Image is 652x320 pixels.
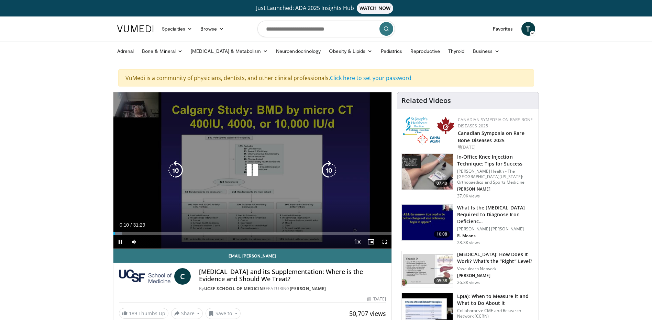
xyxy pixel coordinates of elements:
img: VuMedi Logo [117,25,154,32]
img: 9b54ede4-9724-435c-a780-8950048db540.150x105_q85_crop-smart_upscale.jpg [402,154,453,190]
div: VuMedi is a community of physicians, dentists, and other clinical professionals. [118,69,534,87]
a: Specialties [158,22,197,36]
a: Email [PERSON_NAME] [113,249,392,263]
h4: Related Videos [401,96,451,105]
a: C [174,268,191,285]
div: By FEATURING [199,286,386,292]
span: 50,707 views [349,309,386,318]
h3: Lp(a): When to Measure it and What to Do About it [457,293,534,307]
a: Obesity & Lipids [325,44,376,58]
p: 37.0K views [457,193,480,199]
p: [PERSON_NAME] Health - The [GEOGRAPHIC_DATA][US_STATE]: Orthopaedics and Sports Medicine [457,169,534,185]
a: Just Launched: ADA 2025 Insights HubWATCH NOW [118,3,534,14]
p: R. Means [457,233,534,239]
button: Save to [206,308,241,319]
img: UCSF School of Medicine [119,268,172,285]
span: 10:08 [434,231,450,238]
a: Neuroendocrinology [272,44,325,58]
a: Click here to set your password [330,74,411,82]
video-js: Video Player [113,92,392,249]
h3: [MEDICAL_DATA]: How Does It Work? What's the “Right” Level? [457,251,534,265]
span: 05:38 [434,277,450,284]
button: Share [171,308,203,319]
a: 05:38 [MEDICAL_DATA]: How Does It Work? What's the “Right” Level? Vasculearn Network [PERSON_NAME... [401,251,534,287]
a: Bone & Mineral [138,44,187,58]
a: Thyroid [444,44,469,58]
a: Reproductive [406,44,444,58]
p: 28.3K views [457,240,480,245]
img: 15adaf35-b496-4260-9f93-ea8e29d3ece7.150x105_q85_crop-smart_upscale.jpg [402,205,453,240]
a: UCSF School of Medicine [204,286,266,292]
h3: In-Office Knee Injection Technique: Tips for Success [457,153,534,167]
p: Collaborative CME and Research Network (CCRN) [457,308,534,319]
span: 189 [129,310,137,317]
a: Canadian Symposia on Rare Bone Diseases 2025 [458,117,533,129]
a: T [521,22,535,36]
button: Fullscreen [378,235,391,249]
a: [PERSON_NAME] [290,286,326,292]
a: Pediatrics [377,44,407,58]
a: Browse [196,22,228,36]
a: Business [469,44,504,58]
span: 31:29 [133,222,145,228]
span: 0:10 [120,222,129,228]
a: 10:08 What Is the [MEDICAL_DATA] Required to Diagnose Iron Deficienc… [PERSON_NAME] [PERSON_NAME]... [401,204,534,245]
span: 07:40 [434,180,450,187]
h4: [MEDICAL_DATA] and its Supplementation: Where is the Evidence and Should We Treat? [199,268,386,283]
p: [PERSON_NAME] [PERSON_NAME] [457,226,534,232]
img: 8daf03b8-df50-44bc-88e2-7c154046af55.150x105_q85_crop-smart_upscale.jpg [402,251,453,287]
img: 59b7dea3-8883-45d6-a110-d30c6cb0f321.png.150x105_q85_autocrop_double_scale_upscale_version-0.2.png [403,117,454,145]
h3: What Is the [MEDICAL_DATA] Required to Diagnose Iron Deficienc… [457,204,534,225]
button: Mute [127,235,141,249]
button: Playback Rate [350,235,364,249]
div: Progress Bar [113,232,392,235]
a: Canadian Symposia on Rare Bone Diseases 2025 [458,130,524,144]
div: [DATE] [458,144,533,150]
p: Vasculearn Network [457,266,534,272]
button: Enable picture-in-picture mode [364,235,378,249]
a: Adrenal [113,44,138,58]
div: [DATE] [367,296,386,302]
input: Search topics, interventions [257,21,395,37]
a: 189 Thumbs Up [119,308,168,319]
a: Favorites [489,22,517,36]
a: [MEDICAL_DATA] & Metabolism [187,44,272,58]
span: / [131,222,132,228]
p: 26.8K views [457,280,480,285]
p: [PERSON_NAME] [457,273,534,278]
button: Pause [113,235,127,249]
a: 07:40 In-Office Knee Injection Technique: Tips for Success [PERSON_NAME] Health - The [GEOGRAPHIC... [401,153,534,199]
p: [PERSON_NAME] [457,186,534,192]
span: WATCH NOW [357,3,393,14]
